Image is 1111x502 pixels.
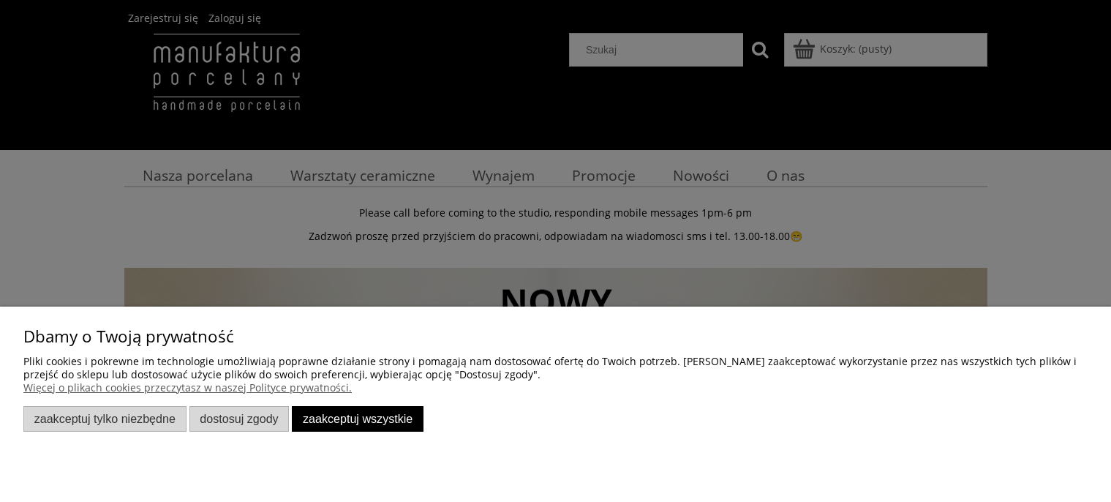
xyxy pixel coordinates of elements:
[292,406,423,432] button: Zaakceptuj wszystkie
[23,355,1088,381] p: Pliki cookies i pokrewne im technologie umożliwiają poprawne działanie strony i pomagają nam dost...
[23,406,187,432] button: Zaakceptuj tylko niezbędne
[23,381,352,394] a: Więcej o plikach cookies przeczytasz w naszej Polityce prywatności.
[189,406,290,432] button: Dostosuj zgody
[23,330,1088,343] p: Dbamy o Twoją prywatność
